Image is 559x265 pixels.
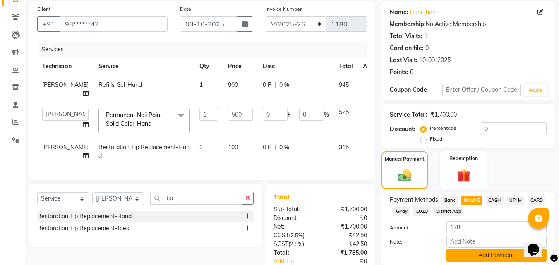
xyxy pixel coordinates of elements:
[441,196,458,205] span: Bank
[442,84,521,96] input: Enter Offer / Coupon Code
[274,143,276,152] span: |
[461,196,482,205] span: ONLINE
[223,57,258,76] th: Price
[274,240,288,248] span: SGST
[37,212,132,221] div: Restoration Tip Replacement-Hand
[290,232,303,239] span: 2.5%
[294,110,296,119] span: |
[390,20,426,29] div: Membership:
[446,249,547,262] button: Add Payment
[98,143,190,160] span: Restoration Tip Replacement-Hand
[486,196,504,205] span: CASH
[413,207,430,216] span: LUZO
[60,16,168,32] input: Search by Name/Mobile/Email/Code
[320,231,373,240] div: ₹42.50
[199,143,203,151] span: 3
[228,81,238,88] span: 900
[266,5,302,13] label: Invoice Number
[267,205,320,214] div: Sub Total:
[37,5,50,13] label: Client
[94,57,194,76] th: Service
[393,207,410,216] span: GPay
[267,248,320,257] div: Total:
[288,110,291,119] span: F
[180,5,191,13] label: Date
[150,192,242,205] input: Search or Scan
[419,56,451,64] div: 10-09-2025
[390,125,415,134] div: Discount:
[507,196,525,205] span: UPI M
[194,57,223,76] th: Qty
[37,16,60,32] button: +91
[430,124,456,132] label: Percentage
[106,111,162,127] span: Permanent Nail Paint Solid Color-Hand
[446,221,547,234] input: Amount
[320,214,373,222] div: ₹0
[228,143,238,151] span: 100
[274,193,293,201] span: Total
[320,222,373,231] div: ₹1,700.00
[431,110,457,119] div: ₹1,700.00
[199,81,203,88] span: 1
[384,224,440,232] label: Amount:
[528,196,545,205] span: CARD
[320,248,373,257] div: ₹1,785.00
[38,42,373,57] div: Services
[410,8,436,17] a: Bani Jhan
[37,57,94,76] th: Technician
[453,167,475,184] img: _gift.svg
[390,56,417,64] div: Last Visit:
[434,207,464,216] span: District App
[37,224,129,233] div: Restoration Tip Replacement-Toes
[279,143,289,152] span: 0 %
[267,222,320,231] div: Net:
[524,84,547,96] button: Apply
[358,57,385,76] th: Action
[424,32,427,41] div: 1
[384,238,440,246] label: Note:
[339,143,349,151] span: 315
[267,214,320,222] div: Discount:
[320,205,373,214] div: ₹1,700.00
[263,143,271,152] span: 0 F
[390,196,438,204] span: Payment Methods
[267,231,320,240] div: ( )
[449,155,478,162] label: Redemption
[320,240,373,248] div: ₹42.50
[524,232,551,257] iframe: chat widget
[390,32,422,41] div: Total Visits:
[98,81,142,88] span: Refills Gel-Hand
[385,155,425,163] label: Manual Payment
[290,241,302,247] span: 2.5%
[339,81,349,88] span: 945
[267,240,320,248] div: ( )
[390,110,427,119] div: Service Total:
[274,81,276,89] span: |
[410,68,413,76] div: 0
[42,81,89,88] span: [PERSON_NAME]
[263,81,271,89] span: 0 F
[390,20,547,29] div: No Active Membership
[394,168,415,183] img: _cash.svg
[258,57,334,76] th: Disc
[279,81,289,89] span: 0 %
[324,110,329,119] span: %
[390,44,424,53] div: Card on file:
[390,68,408,76] div: Points:
[430,135,442,143] label: Fixed
[390,8,408,17] div: Name:
[446,235,547,248] input: Add Note
[151,120,155,127] a: x
[339,108,349,116] span: 525
[42,143,89,151] span: [PERSON_NAME]
[274,232,289,239] span: CGST
[334,57,358,76] th: Total
[425,44,429,53] div: 0
[390,86,442,94] div: Coupon Code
